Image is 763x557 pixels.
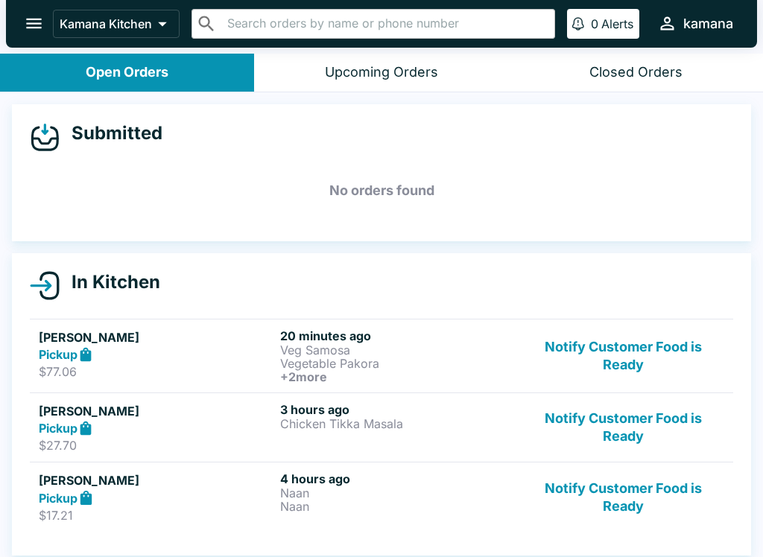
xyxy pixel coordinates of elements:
input: Search orders by name or phone number [223,13,548,34]
strong: Pickup [39,421,77,436]
h6: 3 hours ago [280,402,516,417]
p: Kamana Kitchen [60,16,152,31]
strong: Pickup [39,491,77,506]
button: Notify Customer Food is Ready [522,471,724,523]
p: $17.21 [39,508,274,523]
p: Alerts [601,16,633,31]
strong: Pickup [39,347,77,362]
p: Chicken Tikka Masala [280,417,516,430]
a: [PERSON_NAME]Pickup$27.703 hours agoChicken Tikka MasalaNotify Customer Food is Ready [30,392,733,462]
h5: [PERSON_NAME] [39,471,274,489]
button: Notify Customer Food is Ready [522,402,724,453]
div: Closed Orders [589,64,683,81]
p: Veg Samosa [280,343,516,357]
button: open drawer [15,4,53,42]
p: Vegetable Pakora [280,357,516,370]
h5: [PERSON_NAME] [39,328,274,346]
h5: [PERSON_NAME] [39,402,274,420]
div: Upcoming Orders [325,64,438,81]
p: $77.06 [39,364,274,379]
p: 0 [591,16,598,31]
h4: Submitted [60,122,162,144]
h6: 20 minutes ago [280,328,516,343]
button: Notify Customer Food is Ready [522,328,724,383]
button: kamana [651,7,739,39]
a: [PERSON_NAME]Pickup$17.214 hours agoNaanNaanNotify Customer Food is Ready [30,462,733,532]
h6: + 2 more [280,370,516,383]
div: Open Orders [86,64,168,81]
button: Kamana Kitchen [53,10,180,38]
h4: In Kitchen [60,271,160,293]
p: $27.70 [39,438,274,453]
div: kamana [683,15,733,33]
p: Naan [280,486,516,500]
a: [PERSON_NAME]Pickup$77.0620 minutes agoVeg SamosaVegetable Pakora+2moreNotify Customer Food is Ready [30,319,733,392]
h6: 4 hours ago [280,471,516,486]
h5: No orders found [30,164,733,217]
p: Naan [280,500,516,513]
